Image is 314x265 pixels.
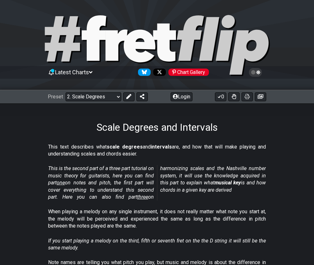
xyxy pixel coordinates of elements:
span: three [137,194,148,200]
div: Chart Gallery [168,69,209,76]
strong: intervals [151,144,172,150]
a: #fretflip at Pinterest [166,69,209,76]
p: This text describes what and are, and how that will make playing and understanding scales and cho... [48,143,266,158]
span: Toggle light / dark theme [252,70,259,75]
button: Login [171,92,192,101]
h1: Scale Degrees and Intervals [97,121,218,133]
button: Edit Preset [123,92,135,101]
button: Print [242,92,253,101]
button: Toggle Dexterity for all fretkits [228,92,240,101]
span: Preset [48,94,63,100]
strong: scale degrees [107,144,143,150]
p: When playing a melody on any single instrument, it does not really matter what note you start at,... [48,208,266,229]
select: Preset [66,92,121,101]
em: If you start playing a melody on the third, fifth or seventh fret on the the D string it will sti... [48,238,266,251]
strong: musical key [215,180,241,186]
button: 0 [215,92,226,101]
button: Create image [255,92,266,101]
button: Share Preset [136,92,148,101]
a: Follow #fretflip at Bluesky [135,69,151,76]
em: This is the second part of a three part tutorial on music theory for guitarists, here you can fin... [48,165,266,200]
span: one [57,180,65,186]
span: Latest Charts [55,69,89,76]
a: Follow #fretflip at X [151,69,166,76]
